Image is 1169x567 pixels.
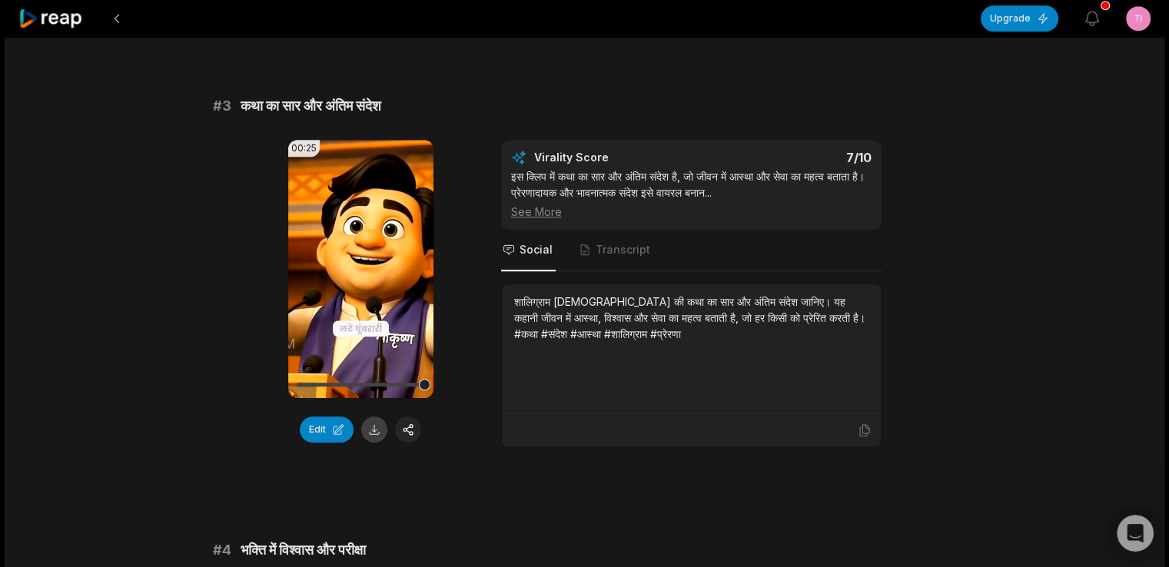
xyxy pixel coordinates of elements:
[213,539,231,561] span: # 4
[511,168,872,220] div: इस क्लिप में कथा का सार और अंतिम संदेश है, जो जीवन में आस्था और सेवा का महत्व बताता है। प्रेरणादा...
[514,293,868,342] div: शालिग्राम [DEMOGRAPHIC_DATA] की कथा का सार और अंतिम संदेश जानिए। यह कहानी जीवन में आस्था, विश्वास...
[213,95,231,117] span: # 3
[501,230,882,271] nav: Tabs
[1117,515,1154,552] iframe: Intercom live chat
[241,539,366,561] span: भक्ति में विश्वास और परीक्षा
[534,150,699,165] div: Virality Score
[981,5,1058,31] button: Upgrade
[300,416,354,443] button: Edit
[706,150,872,165] div: 7 /10
[511,204,872,220] div: See More
[520,242,553,257] span: Social
[288,140,433,398] video: Your browser does not support mp4 format.
[596,242,650,257] span: Transcript
[241,95,381,117] span: कथा का सार और अंतिम संदेश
